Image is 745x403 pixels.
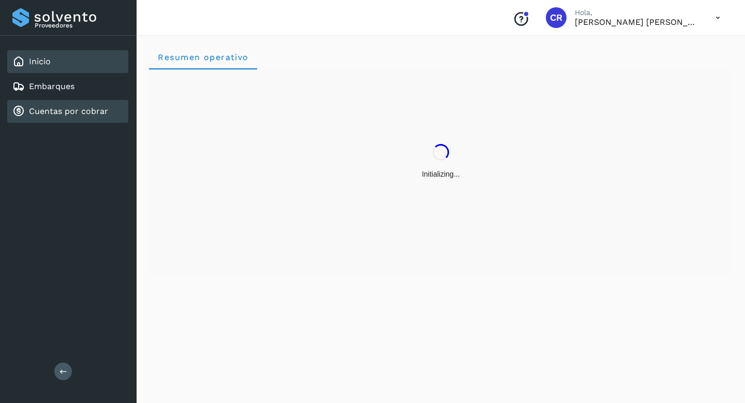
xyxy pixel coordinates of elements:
p: CARLOS RODOLFO BELLI PEDRAZA [575,17,699,27]
a: Inicio [29,56,51,66]
p: Hola, [575,8,699,17]
div: Cuentas por cobrar [7,100,128,123]
a: Cuentas por cobrar [29,106,108,116]
a: Embarques [29,81,74,91]
span: Resumen operativo [157,52,249,62]
div: Embarques [7,75,128,98]
div: Inicio [7,50,128,73]
p: Proveedores [35,22,124,29]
